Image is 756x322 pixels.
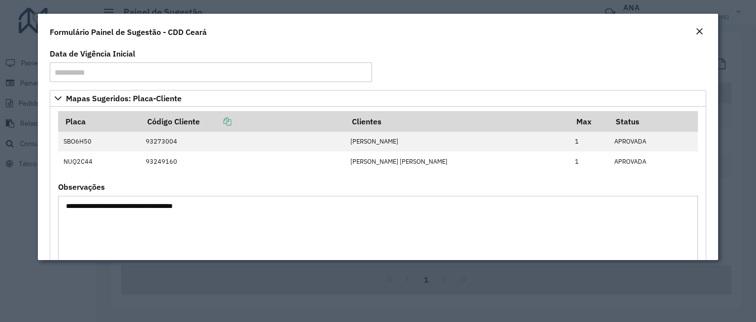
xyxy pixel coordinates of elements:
h4: Formulário Painel de Sugestão - CDD Ceará [50,26,207,38]
td: NUQ2C44 [58,151,140,171]
td: 93249160 [141,151,345,171]
td: 1 [570,132,609,151]
th: Status [609,111,698,132]
span: Mapas Sugeridos: Placa-Cliente [66,94,182,102]
td: [PERSON_NAME] [345,132,569,151]
td: APROVADA [609,132,698,151]
td: 1 [570,151,609,171]
td: 93273004 [141,132,345,151]
th: Código Cliente [141,111,345,132]
label: Data de Vigência Inicial [50,48,135,59]
th: Placa [58,111,140,132]
td: SBO6H50 [58,132,140,151]
button: Close [693,26,706,38]
th: Clientes [345,111,569,132]
th: Max [570,111,609,132]
a: Copiar [200,117,231,126]
a: Mapas Sugeridos: Placa-Cliente [50,90,706,107]
label: Observações [58,181,105,193]
td: APROVADA [609,151,698,171]
em: Fechar [695,28,703,35]
td: [PERSON_NAME] [PERSON_NAME] [345,151,569,171]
